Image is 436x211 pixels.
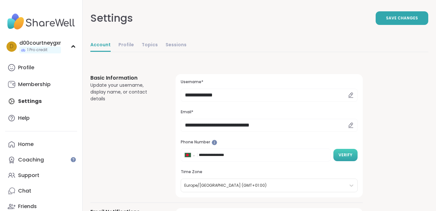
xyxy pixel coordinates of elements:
[118,39,134,52] a: Profile
[181,169,358,175] h3: Time Zone
[339,152,352,158] span: Verify
[18,156,44,163] div: Coaching
[5,152,77,168] a: Coaching
[90,39,111,52] a: Account
[5,10,77,33] img: ShareWell Nav Logo
[90,74,160,82] h3: Basic Information
[18,81,51,88] div: Membership
[71,157,76,162] iframe: Spotlight
[10,42,14,51] span: d
[18,115,30,122] div: Help
[5,137,77,152] a: Home
[18,172,39,179] div: Support
[90,10,133,26] div: Settings
[333,149,358,161] button: Verify
[19,39,61,47] div: d00courtneygxr
[142,39,158,52] a: Topics
[90,82,160,102] div: Update your username, display name, or contact details
[166,39,187,52] a: Sessions
[181,109,358,115] h3: Email*
[181,139,358,145] h3: Phone Number
[212,140,217,145] iframe: Spotlight
[5,110,77,126] a: Help
[376,11,428,25] button: Save Changes
[18,203,37,210] div: Friends
[5,168,77,183] a: Support
[5,60,77,75] a: Profile
[386,15,418,21] span: Save Changes
[5,183,77,199] a: Chat
[5,77,77,92] a: Membership
[181,79,358,85] h3: Username*
[18,187,31,194] div: Chat
[18,141,34,148] div: Home
[27,47,47,53] span: 1 Pro credit
[18,64,34,71] div: Profile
